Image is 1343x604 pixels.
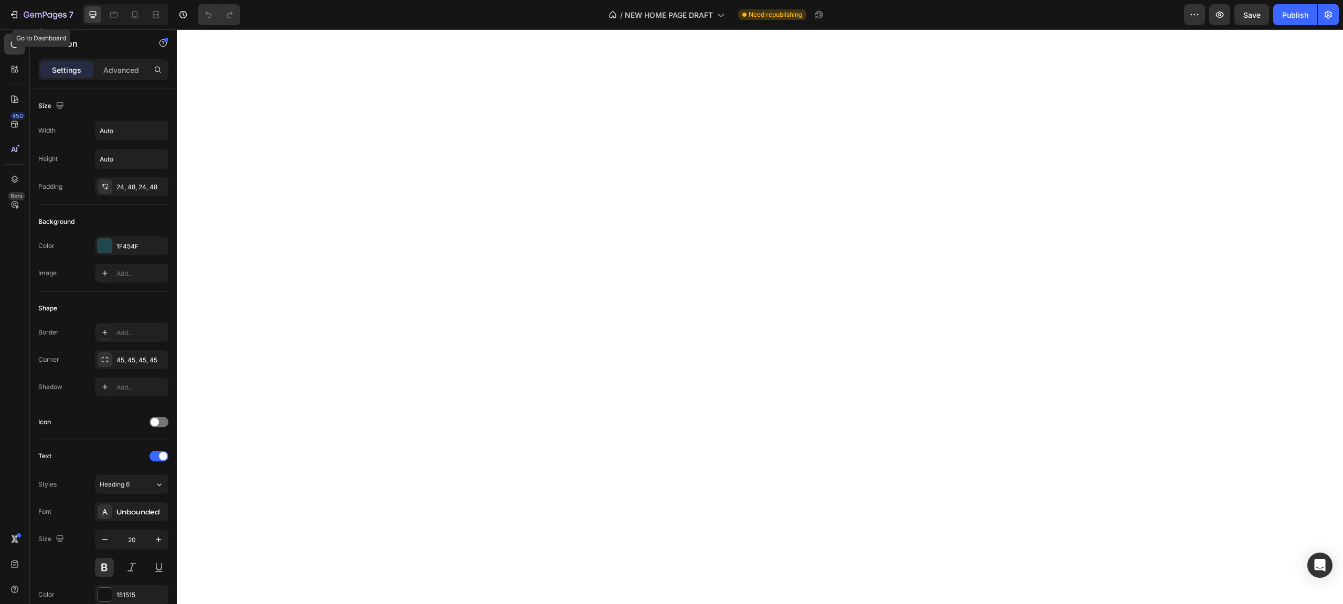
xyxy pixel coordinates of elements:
div: Width [38,126,56,135]
p: Advanced [103,64,139,75]
div: Styles [38,480,57,489]
div: 1F454F [116,242,166,251]
span: Save [1243,10,1261,19]
span: Need republishing [749,10,802,19]
input: Auto [95,121,168,140]
div: Height [38,154,58,164]
p: Settings [52,64,81,75]
div: Beta [8,192,25,200]
p: 7 [69,8,73,21]
input: Auto [95,149,168,168]
div: Padding [38,182,62,191]
div: Publish [1282,9,1308,20]
div: Add... [116,328,166,338]
span: Heading 6 [100,480,130,489]
div: Color [38,241,55,251]
div: 450 [10,112,25,120]
div: Font [38,507,51,516]
button: Save [1234,4,1269,25]
div: Size [38,532,66,546]
div: Image [38,268,57,278]
div: Shadow [38,382,62,392]
div: Add... [116,269,166,278]
div: Color [38,590,55,599]
div: Border [38,328,59,337]
div: Corner [38,355,59,364]
button: Publish [1273,4,1317,25]
iframe: Design area [177,29,1343,604]
span: NEW HOME PAGE DRAFT [625,9,713,20]
div: 45, 45, 45, 45 [116,355,166,365]
div: Open Intercom Messenger [1307,553,1333,578]
button: 7 [4,4,78,25]
div: Unbounded [116,508,166,517]
div: Shape [38,304,57,313]
div: 151515 [116,590,166,600]
div: 24, 48, 24, 48 [116,182,166,192]
div: Undo/Redo [198,4,240,25]
span: / [620,9,623,20]
div: Background [38,217,74,226]
div: Add... [116,383,166,392]
div: Size [38,99,66,113]
div: Text [38,451,51,461]
p: Button [51,37,140,50]
div: Icon [38,417,51,427]
button: Heading 6 [95,475,168,494]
